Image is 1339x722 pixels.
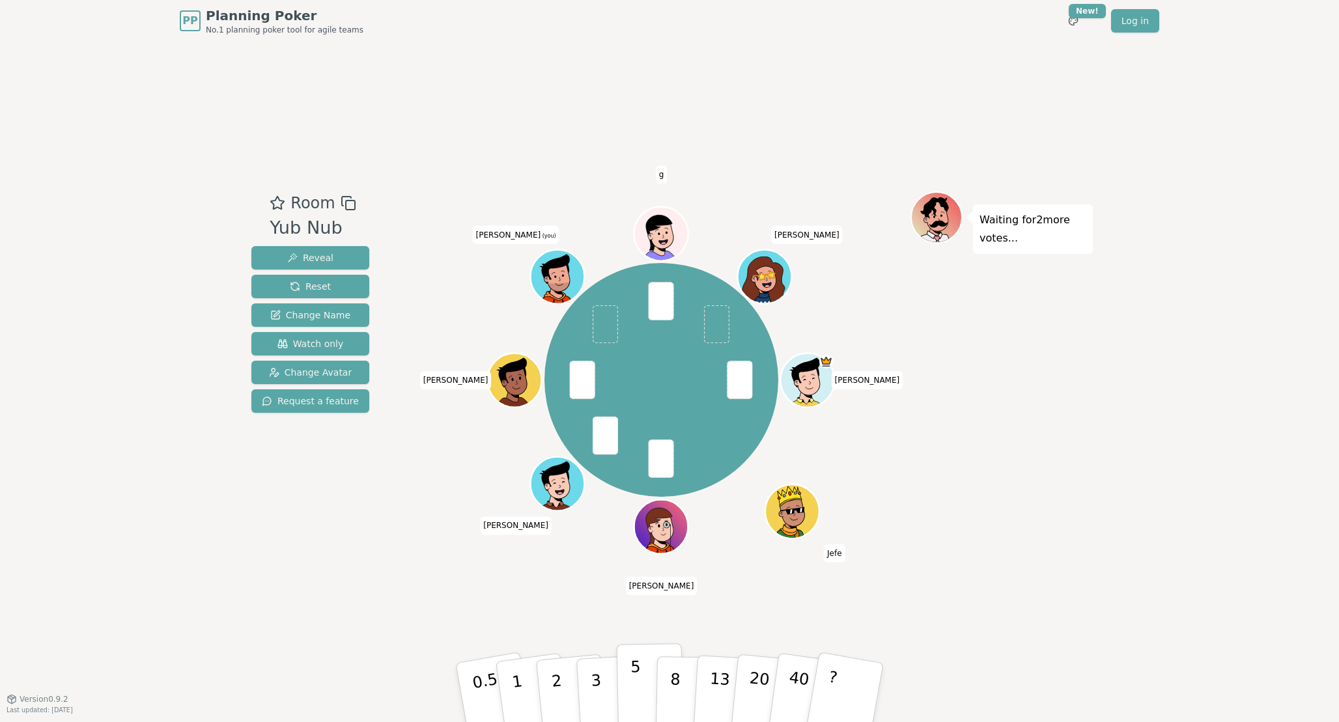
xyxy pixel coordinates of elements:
span: PP [182,13,197,29]
span: Click to change your name [480,516,552,535]
button: Watch only [251,332,369,355]
span: Click to change your name [420,371,492,389]
span: Click to change your name [626,577,698,595]
span: No.1 planning poker tool for agile teams [206,25,363,35]
span: Version 0.9.2 [20,694,68,704]
a: Log in [1111,9,1159,33]
p: Waiting for 2 more votes... [980,211,1086,247]
span: Click to change your name [771,226,843,244]
span: Click to change your name [473,226,559,244]
button: Change Avatar [251,361,369,384]
button: Reveal [251,246,369,270]
span: Change Name [270,309,350,322]
span: Last updated: [DATE] [7,706,73,714]
button: Add as favourite [270,191,285,215]
button: New! [1062,9,1085,33]
span: Click to change your name [824,544,845,562]
span: Click to change your name [656,165,668,184]
span: Jon is the host [820,355,834,368]
span: Click to change your name [832,371,903,389]
button: Request a feature [251,389,369,413]
span: Change Avatar [269,366,352,379]
span: Reveal [287,251,333,264]
span: Watch only [277,337,344,350]
button: Change Name [251,303,369,327]
div: Yub Nub [270,215,356,242]
button: Version0.9.2 [7,694,68,704]
a: PPPlanning PokerNo.1 planning poker tool for agile teams [180,7,363,35]
button: Reset [251,275,369,298]
span: (you) [541,233,556,239]
span: Reset [290,280,331,293]
span: Planning Poker [206,7,363,25]
button: Click to change your avatar [532,251,583,302]
span: Room [290,191,335,215]
div: New! [1069,4,1106,18]
span: Request a feature [262,395,359,408]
